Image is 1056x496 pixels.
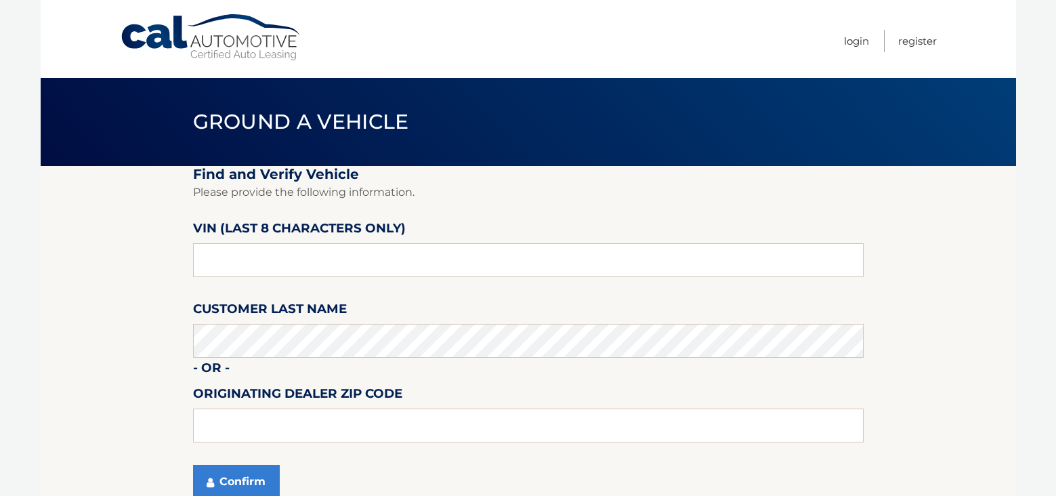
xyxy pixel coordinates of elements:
[193,109,409,134] span: Ground a Vehicle
[120,14,303,62] a: Cal Automotive
[193,166,864,183] h2: Find and Verify Vehicle
[193,384,402,409] label: Originating Dealer Zip Code
[193,183,864,202] p: Please provide the following information.
[844,30,869,52] a: Login
[898,30,937,52] a: Register
[193,218,406,243] label: VIN (last 8 characters only)
[193,358,230,383] label: - or -
[193,299,347,324] label: Customer Last Name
